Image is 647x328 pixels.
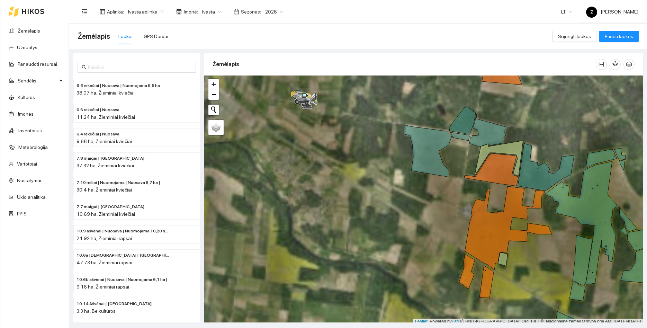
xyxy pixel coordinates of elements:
[77,301,152,307] span: 10.14 Ašvėnai | Nuosava
[18,61,57,67] a: Panaudoti resursai
[208,120,224,135] a: Layers
[17,194,46,200] a: Ūkio analitika
[18,95,35,100] a: Kultūros
[552,31,596,42] button: Sujungti laukus
[77,308,116,314] span: 3.3 ha, Be kultūros
[208,105,219,115] button: Initiate a new search
[77,211,135,217] span: 10.69 ha, Žieminiai kviečiai
[596,62,606,67] span: column-width
[77,139,132,144] span: 9.66 ha, Žieminiai kviečiai
[561,7,572,17] span: LT
[234,9,239,15] span: calendar
[183,8,198,16] span: Įmonė :
[18,128,42,133] a: Inventorius
[82,65,87,70] span: search
[596,59,607,70] button: column-width
[415,319,428,324] a: Leaflet
[77,155,144,162] span: 7.8 maigai | Nuosava
[17,161,37,167] a: Vartotojai
[77,82,160,89] span: 6.3 rekečiai | Nuosava | Nuomojama 9,5 ha
[18,144,48,150] a: Meteorologija
[77,163,134,168] span: 37.32 ha, Žieminiai kviečiai
[599,31,639,42] button: Pridėti laukus
[202,7,221,17] span: Ivasta
[77,187,132,193] span: 30.4 ha, Žieminiai kviečiai
[552,34,596,39] a: Sujungti laukus
[586,9,638,15] span: [PERSON_NAME]
[212,90,216,99] span: −
[78,31,110,42] span: Žemėlapis
[176,9,182,15] span: shop
[599,34,639,39] a: Pridėti laukus
[605,33,633,40] span: Pridėti laukus
[212,80,216,88] span: +
[77,236,132,241] span: 24.92 ha, Žieminiai rapsai
[77,114,135,120] span: 11.24 ha, Žieminiai kviečiai
[77,179,160,186] span: 7.10 miliai | Nuomojama | Nuosava 6,7 ha |
[77,276,168,283] span: 10.6b ašvėnai | Nuosava | Nuomojama 6,1 ha |
[81,9,88,15] span: menu-fold
[558,33,591,40] span: Sujungti laukus
[77,107,119,113] span: 6.6 rekečiai | Nuosava
[18,74,57,88] span: Sandėlis
[77,228,169,234] span: 10.9 ašvėnai | Nuosava | Nuomojama 10,20 ha |
[213,54,596,74] div: Žemėlapis
[208,79,219,89] a: Zoom in
[128,7,164,17] span: Ivasta aplinka
[590,7,593,18] span: Ž
[88,63,192,71] input: Paieška
[77,204,144,210] span: 7.7 maigai | Nuomojama
[208,89,219,100] a: Zoom out
[18,111,34,117] a: Įmonės
[77,131,119,138] span: 6.4 rekečiai | Nuosava
[17,45,37,50] a: Užduotys
[241,8,261,16] span: Sezonas :
[77,90,135,96] span: 38.07 ha, Žieminiai kviečiai
[77,284,129,290] span: 9.16 ha, Žieminiai rapsai
[107,8,124,16] span: Aplinka :
[452,319,459,324] a: Esri
[100,9,105,15] span: layout
[265,7,283,17] span: 2026
[144,33,168,40] div: GPS Darbai
[17,211,27,216] a: PPIS
[77,252,169,259] span: 10.6a ašvėnai | Nuomojama | Nuosava 6,0 ha |
[78,5,91,19] button: menu-fold
[460,319,461,324] span: |
[118,33,133,40] div: Laukai
[17,178,41,183] a: Nustatymai
[413,319,643,325] div: | Powered by © HNIT-[GEOGRAPHIC_DATA]; ORT10LT ©, Nacionalinė žemės tarnyba prie AM, [DATE]-[DATE]
[77,260,132,265] span: 47.73 ha, Žieminiai rapsai
[18,28,40,34] a: Žemėlapis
